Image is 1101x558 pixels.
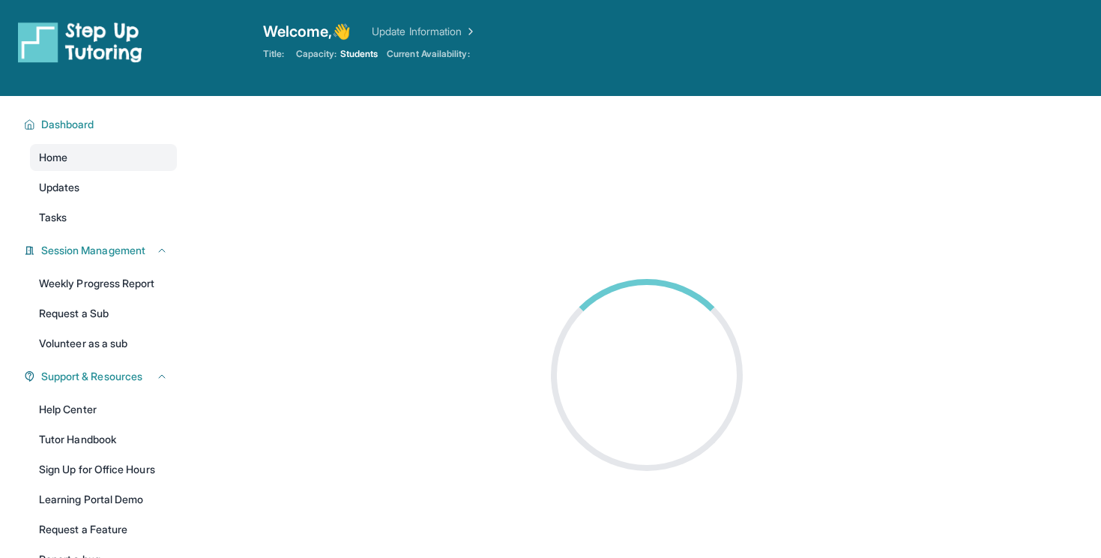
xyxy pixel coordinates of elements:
[263,21,352,42] span: Welcome, 👋
[39,180,80,195] span: Updates
[35,117,168,132] button: Dashboard
[340,48,378,60] span: Students
[30,330,177,357] a: Volunteer as a sub
[30,174,177,201] a: Updates
[296,48,337,60] span: Capacity:
[41,369,142,384] span: Support & Resources
[18,21,142,63] img: logo
[39,210,67,225] span: Tasks
[263,48,284,60] span: Title:
[30,426,177,453] a: Tutor Handbook
[30,396,177,423] a: Help Center
[462,24,477,39] img: Chevron Right
[372,24,477,39] a: Update Information
[30,270,177,297] a: Weekly Progress Report
[30,144,177,171] a: Home
[30,300,177,327] a: Request a Sub
[35,369,168,384] button: Support & Resources
[387,48,469,60] span: Current Availability:
[30,456,177,483] a: Sign Up for Office Hours
[41,243,145,258] span: Session Management
[39,150,67,165] span: Home
[41,117,94,132] span: Dashboard
[30,516,177,543] a: Request a Feature
[30,204,177,231] a: Tasks
[30,486,177,513] a: Learning Portal Demo
[35,243,168,258] button: Session Management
